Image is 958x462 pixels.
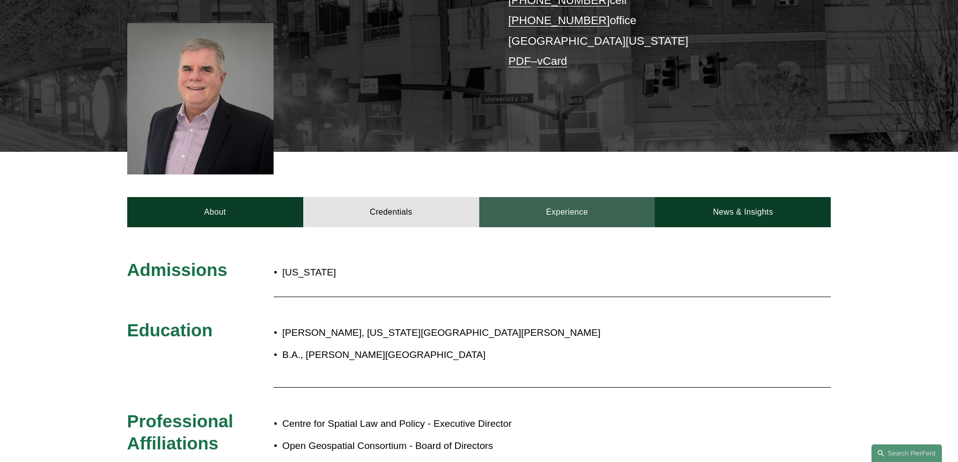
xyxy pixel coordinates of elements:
[282,415,743,433] p: Centre for Spatial Law and Policy - Executive Director
[508,55,531,67] a: PDF
[479,197,655,227] a: Experience
[303,197,479,227] a: Credentials
[282,324,743,342] p: [PERSON_NAME], [US_STATE][GEOGRAPHIC_DATA][PERSON_NAME]
[508,14,610,27] a: [PHONE_NUMBER]
[872,444,942,462] a: Search this site
[127,320,213,340] span: Education
[282,264,538,282] p: [US_STATE]
[655,197,831,227] a: News & Insights
[537,55,567,67] a: vCard
[282,346,743,364] p: B.A., [PERSON_NAME][GEOGRAPHIC_DATA]
[127,260,227,280] span: Admissions
[127,411,238,453] span: Professional Affiliations
[282,437,743,455] p: Open Geospatial Consortium - Board of Directors
[127,197,303,227] a: About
